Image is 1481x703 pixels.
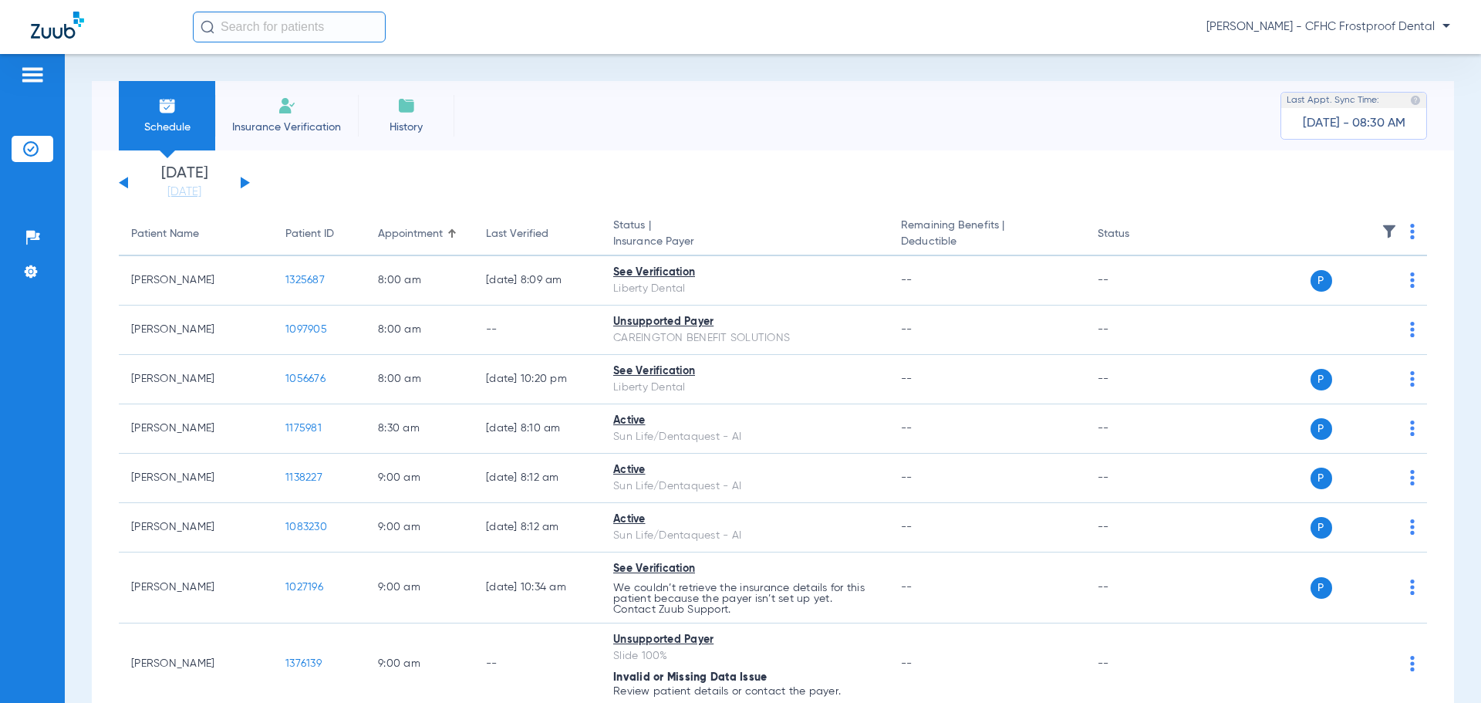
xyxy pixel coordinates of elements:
td: [PERSON_NAME] [119,553,273,624]
th: Status | [601,213,889,256]
div: See Verification [613,265,876,281]
span: P [1311,270,1332,292]
td: -- [1085,454,1189,503]
span: P [1311,468,1332,489]
div: Last Verified [486,226,548,242]
td: 8:00 AM [366,256,474,306]
div: Appointment [378,226,461,242]
td: [DATE] 8:12 AM [474,503,601,553]
img: Schedule [158,96,177,115]
span: [DATE] - 08:30 AM [1303,116,1405,131]
img: filter.svg [1381,224,1397,239]
span: -- [901,423,913,434]
td: -- [474,306,601,355]
img: group-dot-blue.svg [1410,421,1415,436]
div: Liberty Dental [613,281,876,297]
div: Sun Life/Dentaquest - AI [613,429,876,445]
div: Active [613,512,876,528]
span: 1027196 [285,582,323,593]
div: Patient Name [131,226,199,242]
td: -- [1085,404,1189,454]
span: 1138227 [285,472,322,483]
span: Schedule [130,120,204,135]
span: Last Appt. Sync Time: [1287,93,1379,108]
td: [PERSON_NAME] [119,404,273,454]
td: [PERSON_NAME] [119,256,273,306]
div: Appointment [378,226,443,242]
img: group-dot-blue.svg [1410,656,1415,671]
th: Remaining Benefits | [889,213,1085,256]
img: group-dot-blue.svg [1410,272,1415,288]
div: Active [613,462,876,478]
span: 1175981 [285,423,322,434]
td: -- [1085,355,1189,404]
span: P [1311,418,1332,440]
img: group-dot-blue.svg [1410,519,1415,535]
span: [PERSON_NAME] - CFHC Frostproof Dental [1206,19,1450,35]
span: 1056676 [285,373,326,384]
td: 9:00 AM [366,503,474,553]
td: 9:00 AM [366,454,474,503]
img: group-dot-blue.svg [1410,580,1415,595]
td: 8:00 AM [366,355,474,404]
span: -- [901,472,913,483]
div: Unsupported Payer [613,314,876,330]
div: Sun Life/Dentaquest - AI [613,528,876,544]
span: -- [901,658,913,669]
span: 1083230 [285,522,327,532]
td: [DATE] 10:34 AM [474,553,601,624]
img: hamburger-icon [20,66,45,84]
td: -- [1085,553,1189,624]
span: P [1311,517,1332,539]
img: group-dot-blue.svg [1410,371,1415,387]
div: Sun Life/Dentaquest - AI [613,478,876,495]
div: Slide 100% [613,648,876,664]
img: History [397,96,416,115]
span: Deductible [901,234,1072,250]
span: 1325687 [285,275,325,286]
p: Review patient details or contact the payer. [613,686,876,697]
p: We couldn’t retrieve the insurance details for this patient because the payer isn’t set up yet. C... [613,583,876,615]
td: 9:00 AM [366,553,474,624]
img: group-dot-blue.svg [1410,470,1415,485]
img: Manual Insurance Verification [278,96,296,115]
li: [DATE] [138,166,231,200]
span: P [1311,369,1332,390]
span: Invalid or Missing Data Issue [613,672,767,683]
span: -- [901,275,913,286]
td: [DATE] 8:12 AM [474,454,601,503]
td: 8:30 AM [366,404,474,454]
div: Patient Name [131,226,261,242]
td: -- [1085,503,1189,553]
img: group-dot-blue.svg [1410,224,1415,239]
img: last sync help info [1410,95,1421,106]
span: 1097905 [285,324,327,335]
td: [DATE] 8:09 AM [474,256,601,306]
div: Active [613,413,876,429]
span: Insurance Payer [613,234,876,250]
a: [DATE] [138,184,231,200]
td: [PERSON_NAME] [119,355,273,404]
td: -- [1085,256,1189,306]
input: Search for patients [193,12,386,42]
img: group-dot-blue.svg [1410,322,1415,337]
span: -- [901,582,913,593]
td: [DATE] 8:10 AM [474,404,601,454]
span: -- [901,522,913,532]
div: See Verification [613,363,876,380]
span: -- [901,373,913,384]
span: 1376139 [285,658,322,669]
img: Search Icon [201,20,214,34]
div: See Verification [613,561,876,577]
span: P [1311,577,1332,599]
span: Insurance Verification [227,120,346,135]
td: -- [1085,306,1189,355]
td: 8:00 AM [366,306,474,355]
td: [PERSON_NAME] [119,306,273,355]
th: Status [1085,213,1189,256]
div: Last Verified [486,226,589,242]
img: Zuub Logo [31,12,84,39]
td: [PERSON_NAME] [119,503,273,553]
span: History [369,120,443,135]
div: CAREINGTON BENEFIT SOLUTIONS [613,330,876,346]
